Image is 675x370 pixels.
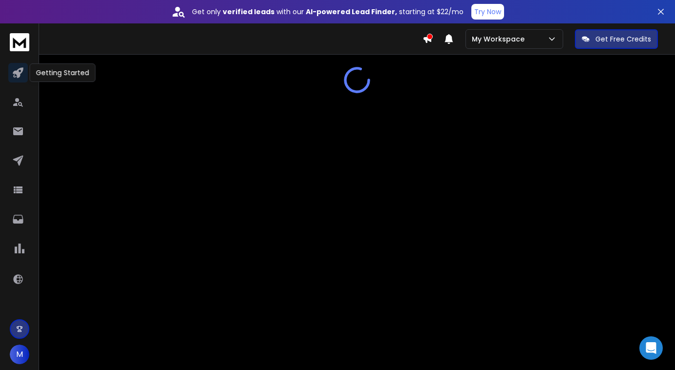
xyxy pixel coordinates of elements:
button: M [10,345,29,364]
button: Get Free Credits [575,29,658,49]
button: Try Now [471,4,504,20]
strong: verified leads [223,7,274,17]
div: Getting Started [30,63,96,82]
p: Get only with our starting at $22/mo [192,7,464,17]
img: logo [10,33,29,51]
p: Try Now [474,7,501,17]
p: Get Free Credits [595,34,651,44]
strong: AI-powered Lead Finder, [306,7,397,17]
p: My Workspace [472,34,528,44]
div: Open Intercom Messenger [639,336,663,360]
